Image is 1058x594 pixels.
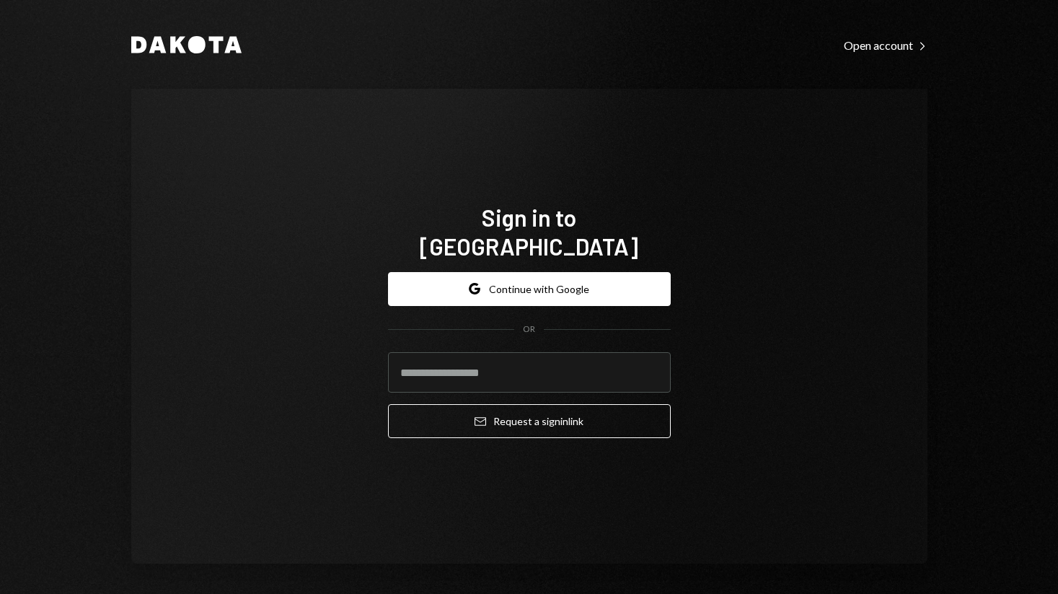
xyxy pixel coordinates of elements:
[844,38,927,53] div: Open account
[523,323,535,336] div: OR
[844,37,927,53] a: Open account
[388,272,671,306] button: Continue with Google
[388,203,671,261] h1: Sign in to [GEOGRAPHIC_DATA]
[388,404,671,438] button: Request a signinlink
